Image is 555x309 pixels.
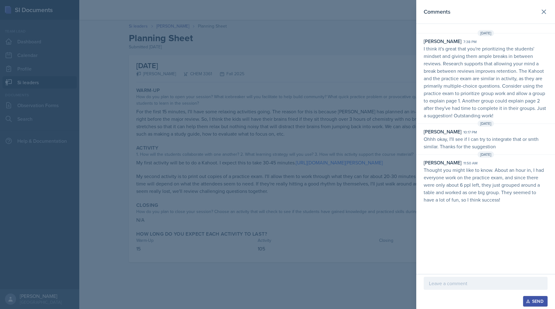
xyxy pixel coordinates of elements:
div: [PERSON_NAME] [424,37,461,45]
p: Ohhh okay, I'll see if I can try to integrate that or smth similar. Thanks for the suggestion [424,135,548,150]
div: 7:38 pm [463,39,477,45]
div: Send [527,299,544,304]
div: [PERSON_NAME] [424,159,461,166]
button: Send [523,296,548,307]
div: 10:17 pm [463,129,477,135]
div: [PERSON_NAME] [424,128,461,135]
span: [DATE] [478,30,494,36]
p: I think it's great that you're prioritizing the students' mindset and giving them ample breaks in... [424,45,548,119]
span: [DATE] [478,151,494,158]
h2: Comments [424,7,450,16]
p: Thought you might like to know. About an hour in, I had everyone work on the practice exam, and s... [424,166,548,203]
div: 11:50 am [463,160,478,166]
span: [DATE] [478,120,494,127]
